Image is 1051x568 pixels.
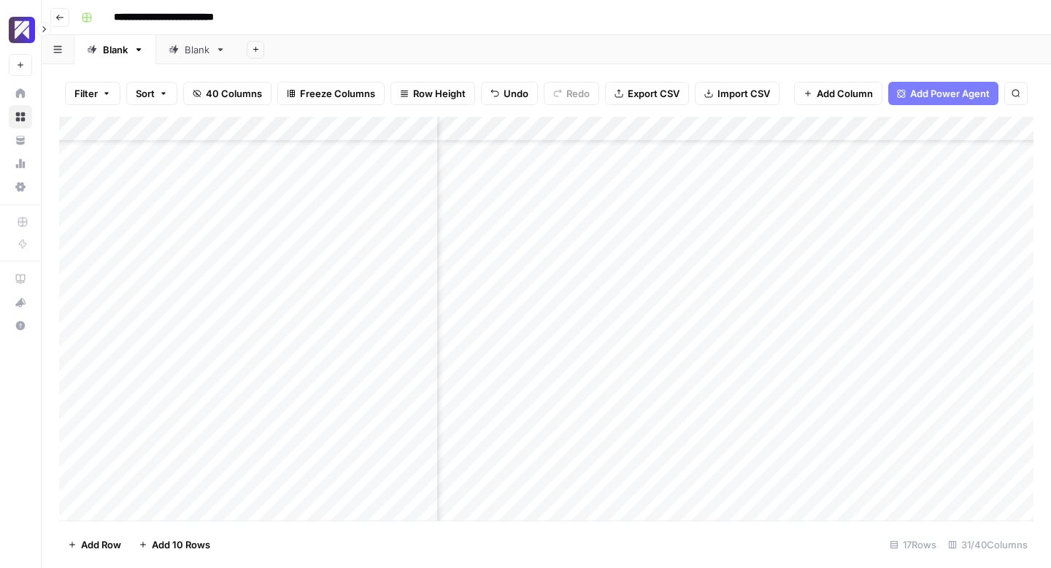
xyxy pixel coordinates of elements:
button: What's new? [9,291,32,314]
span: Import CSV [717,86,770,101]
a: Usage [9,152,32,175]
a: Home [9,82,32,105]
div: What's new? [9,291,31,313]
button: Filter [65,82,120,105]
button: Add Power Agent [888,82,998,105]
button: 40 Columns [183,82,272,105]
a: Your Data [9,128,32,152]
a: Blank [156,35,238,64]
button: Import CSV [695,82,779,105]
button: Add Column [794,82,882,105]
div: 31/40 Columns [942,533,1033,556]
a: AirOps Academy [9,267,32,291]
a: Browse [9,105,32,128]
button: Sort [126,82,177,105]
span: Redo [566,86,590,101]
span: Sort [136,86,155,101]
span: Undo [504,86,528,101]
button: Redo [544,82,599,105]
span: 40 Columns [206,86,262,101]
a: Settings [9,175,32,199]
span: Add 10 Rows [152,537,210,552]
button: Row Height [390,82,475,105]
button: Freeze Columns [277,82,385,105]
div: Blank [185,42,209,57]
span: Add Row [81,537,121,552]
div: 17 Rows [884,533,942,556]
img: Overjet - Test Logo [9,17,35,43]
button: Add 10 Rows [130,533,219,556]
span: Add Power Agent [910,86,990,101]
span: Freeze Columns [300,86,375,101]
button: Workspace: Overjet - Test [9,12,32,48]
button: Help + Support [9,314,32,337]
button: Export CSV [605,82,689,105]
button: Add Row [59,533,130,556]
a: Blank [74,35,156,64]
span: Filter [74,86,98,101]
span: Row Height [413,86,466,101]
div: Blank [103,42,128,57]
span: Export CSV [628,86,680,101]
span: Add Column [817,86,873,101]
button: Undo [481,82,538,105]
